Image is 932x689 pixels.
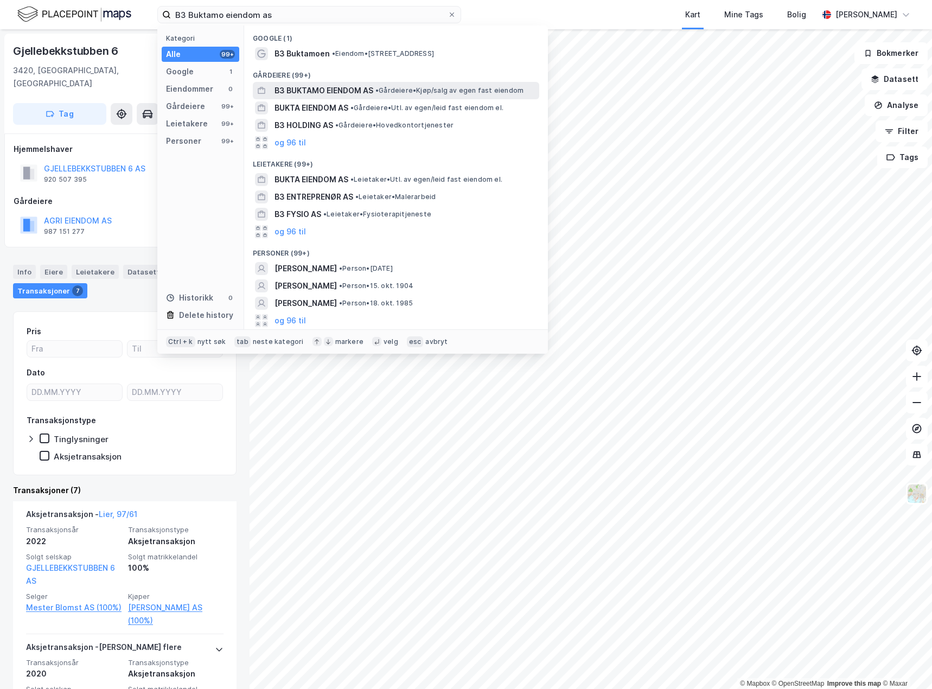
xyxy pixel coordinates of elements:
span: BUKTA EIENDOM AS [275,101,348,114]
div: Hjemmelshaver [14,143,236,156]
div: Kontrollprogram for chat [878,637,932,689]
div: Kategori [166,34,239,42]
span: Leietaker • Fysioterapitjeneste [323,210,431,219]
span: • [339,264,342,272]
a: GJELLEBEKKSTUBBEN 6 AS [26,563,115,585]
span: B3 ENTREPRENØR AS [275,190,353,203]
div: avbryt [425,337,448,346]
span: Solgt selskap [26,552,122,562]
div: Eiere [40,265,67,279]
div: Historikk [166,291,213,304]
div: Transaksjonstype [27,414,96,427]
div: Tinglysninger [54,434,108,444]
span: • [332,49,335,58]
img: logo.f888ab2527a4732fd821a326f86c7f29.svg [17,5,131,24]
div: Aksjetransaksjon - [26,508,137,525]
span: B3 Buktamoen [275,47,330,60]
span: • [339,299,342,307]
div: 2022 [26,535,122,548]
div: Leietakere [166,117,208,130]
div: 99+ [220,102,235,111]
span: Gårdeiere • Kjøp/salg av egen fast eiendom [375,86,524,95]
span: [PERSON_NAME] [275,279,337,292]
div: Leietakere (99+) [244,151,548,171]
button: Analyse [865,94,928,116]
span: Gårdeiere • Utl. av egen/leid fast eiendom el. [350,104,503,112]
div: Transaksjoner [13,283,87,298]
a: OpenStreetMap [772,680,825,687]
span: Person • 15. okt. 1904 [339,282,413,290]
div: Personer (99+) [244,240,548,260]
button: og 96 til [275,136,306,149]
input: Fra [27,341,122,357]
div: 99+ [220,50,235,59]
div: Gårdeiere [166,100,205,113]
span: • [350,104,354,112]
div: Aksjetransaksjon [54,451,122,462]
div: Info [13,265,36,279]
div: nytt søk [197,337,226,346]
input: DD.MM.YYYY [27,384,122,400]
span: Person • [DATE] [339,264,393,273]
button: Datasett [861,68,928,90]
span: Transaksjonsår [26,658,122,667]
div: 920 507 395 [44,175,87,184]
input: Til [127,341,222,357]
div: Leietakere [72,265,119,279]
div: 1 [226,67,235,76]
div: Pris [27,325,41,338]
span: [PERSON_NAME] [275,262,337,275]
div: Aksjetransaksjon - [PERSON_NAME] flere [26,641,182,658]
a: Lier, 97/61 [99,509,137,519]
div: Aksjetransaksjon [128,535,224,548]
span: Person • 18. okt. 1985 [339,299,413,308]
div: Eiendommer [166,82,213,95]
span: Transaksjonstype [128,525,224,534]
div: Transaksjoner (7) [13,484,237,497]
div: Google (1) [244,25,548,45]
a: Mapbox [740,680,770,687]
span: • [323,210,327,218]
span: B3 BUKTAMO EIENDOM AS [275,84,373,97]
button: Tag [13,103,106,125]
div: neste kategori [253,337,304,346]
div: Personer [166,135,201,148]
span: Gårdeiere • Hovedkontortjenester [335,121,454,130]
div: 987 151 277 [44,227,85,236]
div: 2020 [26,667,122,680]
span: • [339,282,342,290]
div: Delete history [179,309,233,322]
span: Leietaker • Utl. av egen/leid fast eiendom el. [350,175,502,184]
div: Bolig [787,8,806,21]
span: [PERSON_NAME] [275,297,337,310]
div: Mine Tags [724,8,763,21]
span: BUKTA EIENDOM AS [275,173,348,186]
div: tab [234,336,251,347]
button: og 96 til [275,314,306,327]
div: Gjellebekkstubben 6 [13,42,120,60]
a: Improve this map [827,680,881,687]
img: Z [907,483,927,504]
a: [PERSON_NAME] AS (100%) [128,601,224,627]
div: 99+ [220,119,235,128]
span: B3 HOLDING AS [275,119,333,132]
div: 99+ [220,137,235,145]
span: Leietaker • Malerarbeid [355,193,436,201]
div: Ctrl + k [166,336,195,347]
input: Søk på adresse, matrikkel, gårdeiere, leietakere eller personer [171,7,448,23]
span: Solgt matrikkelandel [128,552,224,562]
div: 100% [128,562,224,575]
span: • [335,121,339,129]
div: velg [384,337,398,346]
div: Gårdeiere (99+) [244,62,548,82]
div: Google [166,65,194,78]
div: markere [335,337,363,346]
a: Mester Blomst AS (100%) [26,601,122,614]
span: Transaksjonsår [26,525,122,534]
div: Kart [685,8,700,21]
div: Datasett [123,265,164,279]
button: og 96 til [275,225,306,238]
span: • [375,86,379,94]
iframe: Chat Widget [878,637,932,689]
span: • [355,193,359,201]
